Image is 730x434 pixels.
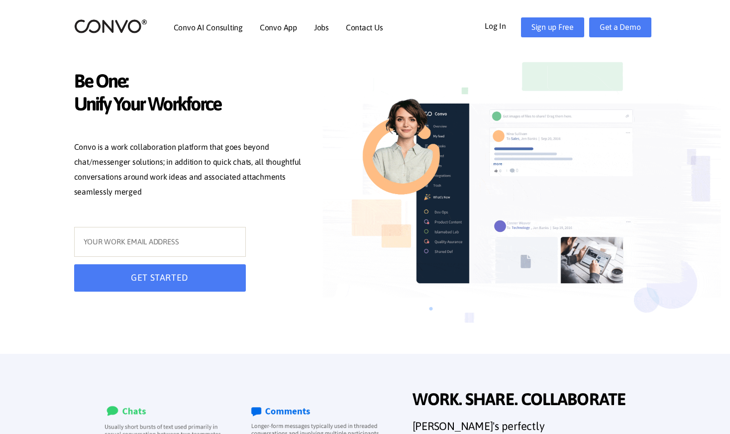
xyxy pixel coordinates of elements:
span: WORK. SHARE. COLLABORATE [413,389,641,412]
img: logo_2.png [74,18,147,34]
a: Log In [485,17,521,33]
a: Jobs [314,23,329,31]
a: Convo App [260,23,297,31]
a: Contact Us [346,23,383,31]
img: image_not_found [323,45,721,354]
p: Convo is a work collaboration platform that goes beyond chat/messenger solutions; in addition to ... [74,140,308,202]
span: Unify Your Workforce [74,93,308,118]
a: Convo AI Consulting [174,23,243,31]
a: Get a Demo [589,17,651,37]
span: Be One: [74,70,308,95]
a: Sign up Free [521,17,584,37]
button: GET STARTED [74,264,246,292]
input: YOUR WORK EMAIL ADDRESS [74,227,246,257]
